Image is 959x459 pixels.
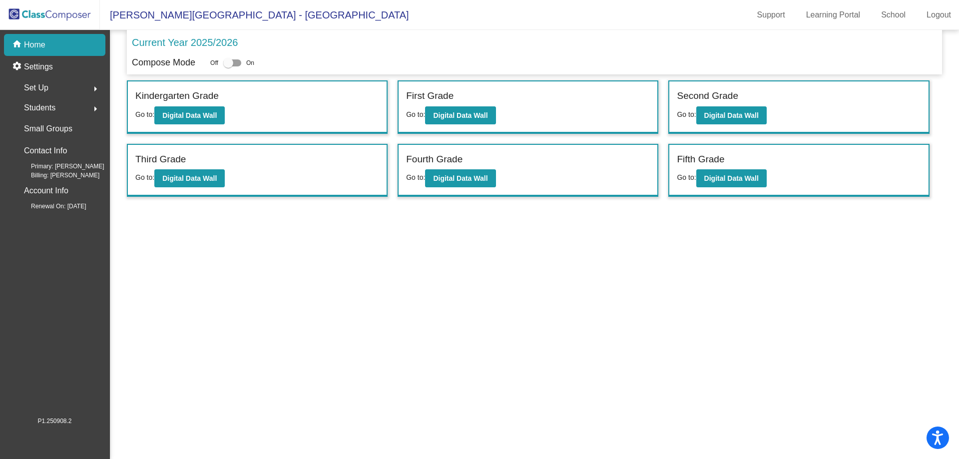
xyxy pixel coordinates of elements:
[89,103,101,115] mat-icon: arrow_right
[677,89,738,103] label: Second Grade
[24,122,72,136] p: Small Groups
[100,7,409,23] span: [PERSON_NAME][GEOGRAPHIC_DATA] - [GEOGRAPHIC_DATA]
[433,111,487,119] b: Digital Data Wall
[749,7,793,23] a: Support
[919,7,959,23] a: Logout
[12,61,24,73] mat-icon: settings
[677,173,696,181] span: Go to:
[677,152,724,167] label: Fifth Grade
[135,89,219,103] label: Kindergarten Grade
[677,110,696,118] span: Go to:
[154,169,225,187] button: Digital Data Wall
[132,56,195,69] p: Compose Mode
[704,111,759,119] b: Digital Data Wall
[15,162,104,171] span: Primary: [PERSON_NAME]
[24,144,67,158] p: Contact Info
[704,174,759,182] b: Digital Data Wall
[696,106,767,124] button: Digital Data Wall
[162,111,217,119] b: Digital Data Wall
[24,184,68,198] p: Account Info
[873,7,914,23] a: School
[24,61,53,73] p: Settings
[210,58,218,67] span: Off
[246,58,254,67] span: On
[12,39,24,51] mat-icon: home
[425,106,495,124] button: Digital Data Wall
[135,110,154,118] span: Go to:
[24,81,48,95] span: Set Up
[696,169,767,187] button: Digital Data Wall
[135,173,154,181] span: Go to:
[406,110,425,118] span: Go to:
[132,35,238,50] p: Current Year 2025/2026
[798,7,869,23] a: Learning Portal
[406,173,425,181] span: Go to:
[406,89,454,103] label: First Grade
[425,169,495,187] button: Digital Data Wall
[15,202,86,211] span: Renewal On: [DATE]
[135,152,186,167] label: Third Grade
[24,101,55,115] span: Students
[15,171,99,180] span: Billing: [PERSON_NAME]
[24,39,45,51] p: Home
[433,174,487,182] b: Digital Data Wall
[89,83,101,95] mat-icon: arrow_right
[162,174,217,182] b: Digital Data Wall
[406,152,463,167] label: Fourth Grade
[154,106,225,124] button: Digital Data Wall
